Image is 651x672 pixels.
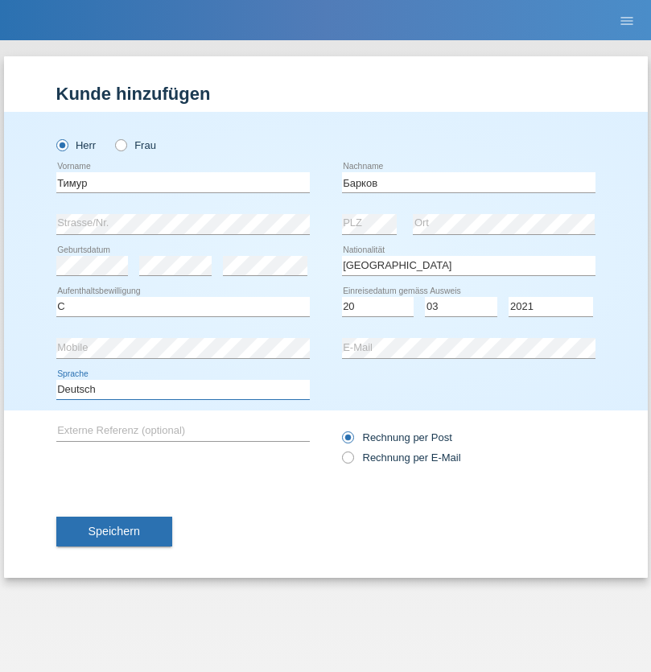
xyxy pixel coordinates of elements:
label: Rechnung per E-Mail [342,451,461,464]
input: Rechnung per E-Mail [342,451,352,472]
input: Rechnung per Post [342,431,352,451]
a: menu [611,15,643,25]
input: Herr [56,139,67,150]
label: Rechnung per Post [342,431,452,443]
i: menu [619,13,635,29]
button: Speichern [56,517,172,547]
label: Herr [56,139,97,151]
label: Frau [115,139,156,151]
h1: Kunde hinzufügen [56,84,595,104]
span: Speichern [89,525,140,538]
input: Frau [115,139,126,150]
